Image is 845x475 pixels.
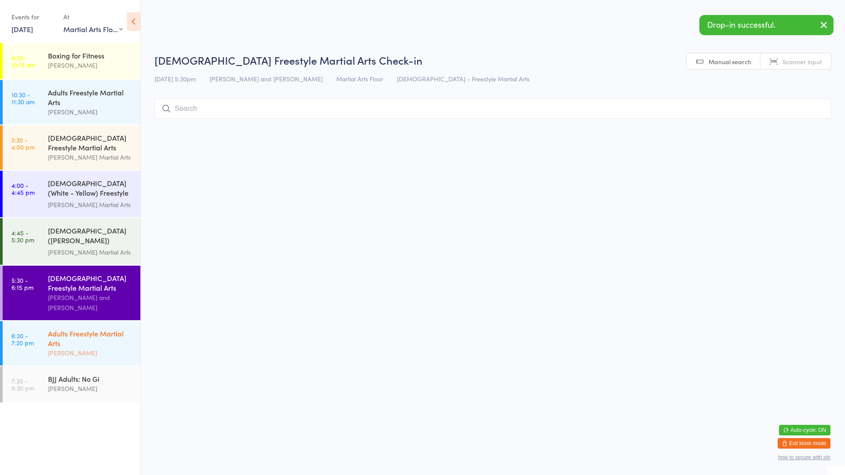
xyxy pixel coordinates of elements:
[48,348,133,358] div: [PERSON_NAME]
[11,136,35,150] time: 3:30 - 4:00 pm
[48,200,133,210] div: [PERSON_NAME] Martial Arts
[397,74,529,83] span: [DEMOGRAPHIC_DATA] - Freestyle Martial Arts
[11,182,35,196] time: 4:00 - 4:45 pm
[48,247,133,257] div: [PERSON_NAME] Martial Arts
[154,53,831,67] h2: [DEMOGRAPHIC_DATA] Freestyle Martial Arts Check-in
[778,454,830,460] button: how to secure with pin
[63,10,123,24] div: At
[48,273,133,292] div: [DEMOGRAPHIC_DATA] Freestyle Martial Arts
[48,133,133,152] div: [DEMOGRAPHIC_DATA] Freestyle Martial Arts
[3,266,140,320] a: 5:30 -6:15 pm[DEMOGRAPHIC_DATA] Freestyle Martial Arts[PERSON_NAME] and [PERSON_NAME]
[699,15,834,35] div: Drop-in successful.
[11,24,33,34] a: [DATE]
[3,43,140,79] a: 9:30 -10:15 amBoxing for Fitness[PERSON_NAME]
[48,178,133,200] div: [DEMOGRAPHIC_DATA] (White - Yellow) Freestyle Martial Arts
[3,171,140,217] a: 4:00 -4:45 pm[DEMOGRAPHIC_DATA] (White - Yellow) Freestyle Martial Arts[PERSON_NAME] Martial Arts
[48,226,133,247] div: [DEMOGRAPHIC_DATA] ([PERSON_NAME]) Freestyle Martial Arts
[154,99,831,119] input: Search
[11,377,34,391] time: 7:30 - 8:30 pm
[48,152,133,162] div: [PERSON_NAME] Martial Arts
[779,425,830,435] button: Auto-cycle: ON
[48,107,133,117] div: [PERSON_NAME]
[48,384,133,394] div: [PERSON_NAME]
[11,10,55,24] div: Events for
[11,229,34,243] time: 4:45 - 5:30 pm
[48,51,133,60] div: Boxing for Fitness
[48,292,133,313] div: [PERSON_NAME] and [PERSON_NAME]
[11,332,34,346] time: 6:20 - 7:20 pm
[778,438,830,449] button: Exit kiosk mode
[11,54,35,68] time: 9:30 - 10:15 am
[3,218,140,265] a: 4:45 -5:30 pm[DEMOGRAPHIC_DATA] ([PERSON_NAME]) Freestyle Martial Arts[PERSON_NAME] Martial Arts
[783,57,822,66] span: Scanner input
[48,60,133,70] div: [PERSON_NAME]
[3,321,140,365] a: 6:20 -7:20 pmAdults Freestyle Martial Arts[PERSON_NAME]
[11,91,35,105] time: 10:30 - 11:30 am
[3,366,140,402] a: 7:30 -8:30 pmBJJ Adults: No Gi[PERSON_NAME]
[3,80,140,124] a: 10:30 -11:30 amAdults Freestyle Martial Arts[PERSON_NAME]
[11,277,33,291] time: 5:30 - 6:15 pm
[63,24,123,34] div: Martial Arts Floor
[709,57,751,66] span: Manual search
[48,374,133,384] div: BJJ Adults: No Gi
[154,74,196,83] span: [DATE] 5:30pm
[3,125,140,170] a: 3:30 -4:00 pm[DEMOGRAPHIC_DATA] Freestyle Martial Arts[PERSON_NAME] Martial Arts
[209,74,323,83] span: [PERSON_NAME] and [PERSON_NAME]
[48,88,133,107] div: Adults Freestyle Martial Arts
[48,329,133,348] div: Adults Freestyle Martial Arts
[336,74,383,83] span: Martial Arts Floor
